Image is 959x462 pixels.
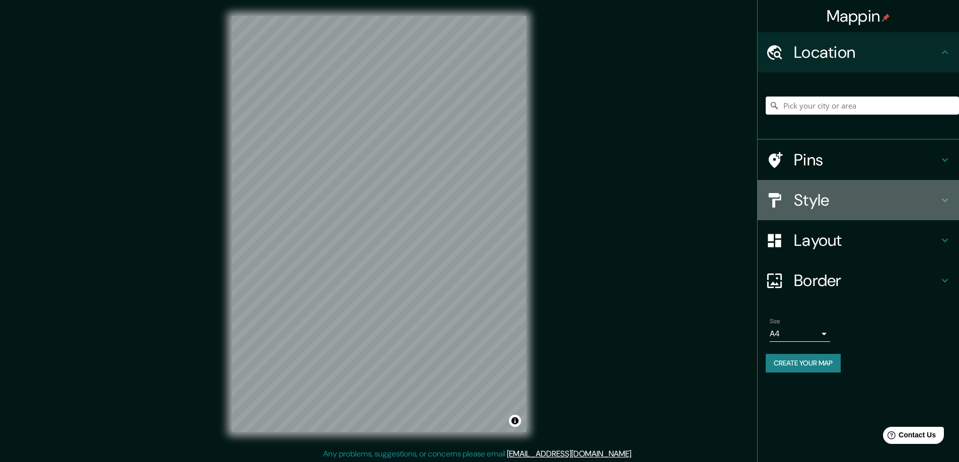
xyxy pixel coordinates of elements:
a: [EMAIL_ADDRESS][DOMAIN_NAME] [507,448,631,459]
div: . [633,448,634,460]
h4: Pins [794,150,939,170]
button: Create your map [766,354,841,373]
div: Border [758,260,959,301]
h4: Mappin [827,6,891,26]
h4: Location [794,42,939,62]
img: pin-icon.png [882,14,890,22]
label: Size [770,317,780,326]
iframe: Help widget launcher [869,423,948,451]
p: Any problems, suggestions, or concerns please email . [323,448,633,460]
canvas: Map [232,16,526,432]
h4: Border [794,270,939,291]
div: Pins [758,140,959,180]
div: Location [758,32,959,72]
button: Toggle attribution [509,415,521,427]
h4: Style [794,190,939,210]
div: A4 [770,326,830,342]
div: . [634,448,636,460]
input: Pick your city or area [766,97,959,115]
h4: Layout [794,230,939,250]
div: Style [758,180,959,220]
div: Layout [758,220,959,260]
